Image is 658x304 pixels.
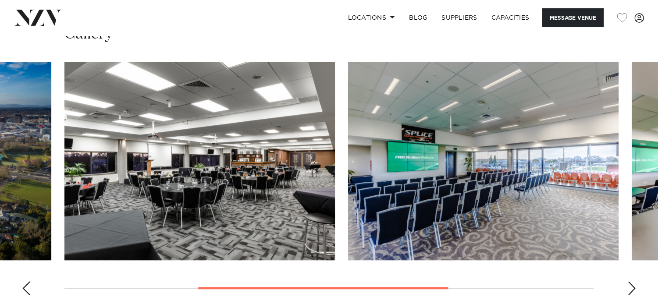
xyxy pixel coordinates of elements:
a: SUPPLIERS [434,8,484,27]
a: BLOG [402,8,434,27]
a: Capacities [484,8,537,27]
swiper-slide: 2 / 4 [64,62,335,260]
img: nzv-logo.png [14,10,62,25]
a: Locations [341,8,402,27]
swiper-slide: 3 / 4 [348,62,619,260]
button: Message Venue [542,8,604,27]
